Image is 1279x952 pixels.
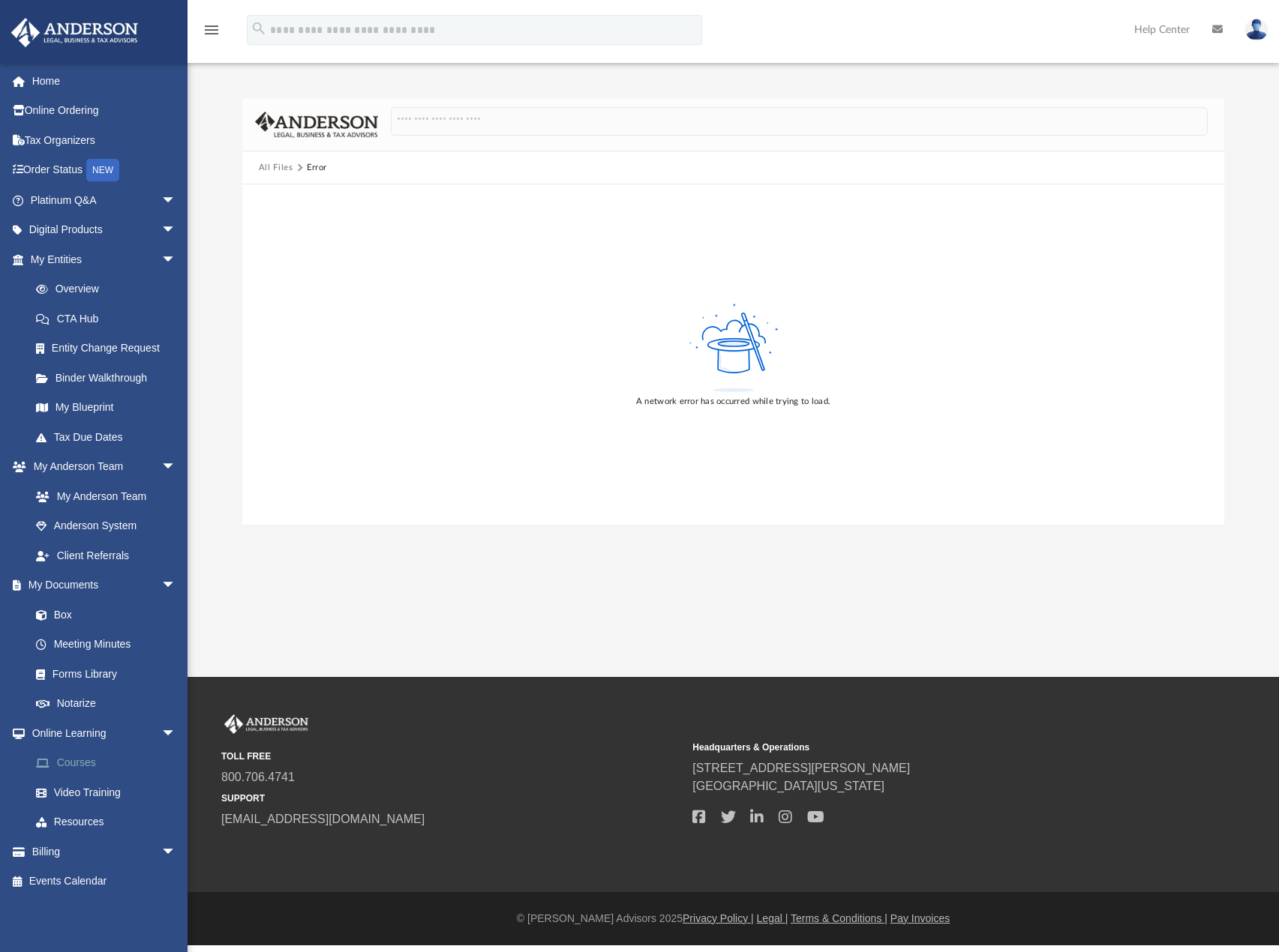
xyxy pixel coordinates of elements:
img: User Pic [1245,19,1268,40]
small: Headquarters & Operations [692,741,1153,754]
div: NEW [86,159,119,181]
a: [GEOGRAPHIC_DATA][US_STATE] [692,780,884,792]
a: Client Referrals [21,540,191,570]
a: Digital Productsarrow_drop_down [11,215,199,245]
a: 800.706.4741 [221,771,295,783]
a: Legal | [757,912,788,924]
a: Anderson System [21,511,191,541]
a: Meeting Minutes [21,630,191,660]
a: Box [21,600,184,630]
a: Courses [21,748,199,778]
span: arrow_drop_down [161,718,191,749]
span: arrow_drop_down [161,244,191,275]
span: arrow_drop_down [161,185,191,216]
img: Anderson Advisors Platinum Portal [221,714,311,734]
a: Privacy Policy | [683,912,754,924]
div: Error [307,161,326,175]
a: Tax Organizers [11,125,199,155]
i: search [251,20,267,37]
small: SUPPORT [221,792,682,805]
img: Anderson Advisors Platinum Portal [7,18,143,47]
button: All Files [259,161,293,175]
span: arrow_drop_down [161,570,191,601]
a: My Anderson Team [21,481,184,511]
a: Online Learningarrow_drop_down [11,718,199,748]
a: Resources [21,807,199,837]
a: Binder Walkthrough [21,363,199,393]
div: © [PERSON_NAME] Advisors 2025 [188,911,1279,927]
a: My Blueprint [21,393,191,423]
span: arrow_drop_down [161,452,191,483]
a: Terms & Conditions | [791,912,887,924]
a: Entity Change Request [21,334,199,364]
a: Overview [21,274,199,304]
a: Platinum Q&Aarrow_drop_down [11,185,199,215]
a: Events Calendar [11,867,199,897]
a: CTA Hub [21,304,199,334]
a: Online Ordering [11,96,199,126]
a: Order StatusNEW [11,155,199,186]
a: Video Training [21,777,191,807]
a: Home [11,66,199,96]
input: Search files and folders [391,107,1208,136]
span: arrow_drop_down [161,837,191,867]
span: arrow_drop_down [161,215,191,246]
a: Tax Due Dates [21,422,199,452]
a: Forms Library [21,659,184,689]
i: menu [203,21,221,39]
a: Notarize [21,689,191,719]
a: menu [203,28,221,39]
a: My Documentsarrow_drop_down [11,570,191,600]
a: Pay Invoices [890,912,950,924]
div: A network error has occurred while trying to load. [636,395,830,409]
a: My Entitiesarrow_drop_down [11,244,199,274]
a: Billingarrow_drop_down [11,837,199,867]
small: TOLL FREE [221,750,682,763]
a: My Anderson Teamarrow_drop_down [11,452,191,482]
a: [EMAIL_ADDRESS][DOMAIN_NAME] [221,813,425,825]
a: [STREET_ADDRESS][PERSON_NAME] [692,762,910,774]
